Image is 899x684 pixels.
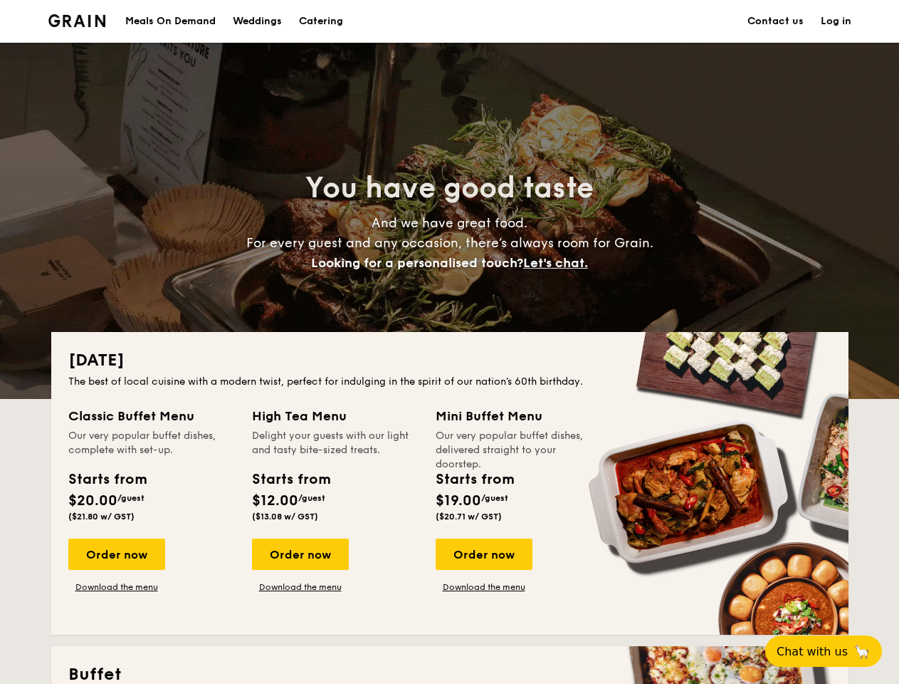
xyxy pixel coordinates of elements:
[117,493,144,503] span: /guest
[252,429,419,457] div: Delight your guests with our light and tasty bite-sized treats.
[298,493,325,503] span: /guest
[305,171,594,205] span: You have good taste
[252,469,330,490] div: Starts from
[68,429,235,457] div: Our very popular buffet dishes, complete with set-up.
[246,215,653,271] span: And we have great food. For every guest and any occasion, there’s always room for Grain.
[68,349,831,372] h2: [DATE]
[68,581,165,593] a: Download the menu
[436,406,602,426] div: Mini Buffet Menu
[252,406,419,426] div: High Tea Menu
[436,512,502,522] span: ($20.71 w/ GST)
[436,539,532,570] div: Order now
[48,14,106,27] a: Logotype
[436,581,532,593] a: Download the menu
[68,406,235,426] div: Classic Buffet Menu
[311,255,523,271] span: Looking for a personalised touch?
[436,492,481,509] span: $19.00
[523,255,588,271] span: Let's chat.
[252,539,349,570] div: Order now
[436,469,513,490] div: Starts from
[252,581,349,593] a: Download the menu
[853,643,871,660] span: 🦙
[68,375,831,389] div: The best of local cuisine with a modern twist, perfect for indulging in the spirit of our nation’...
[68,512,135,522] span: ($21.80 w/ GST)
[436,429,602,457] div: Our very popular buffet dishes, delivered straight to your doorstep.
[765,636,882,667] button: Chat with us🦙
[777,645,848,658] span: Chat with us
[48,14,106,27] img: Grain
[481,493,508,503] span: /guest
[252,492,298,509] span: $12.00
[252,512,318,522] span: ($13.08 w/ GST)
[68,469,146,490] div: Starts from
[68,492,117,509] span: $20.00
[68,539,165,570] div: Order now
